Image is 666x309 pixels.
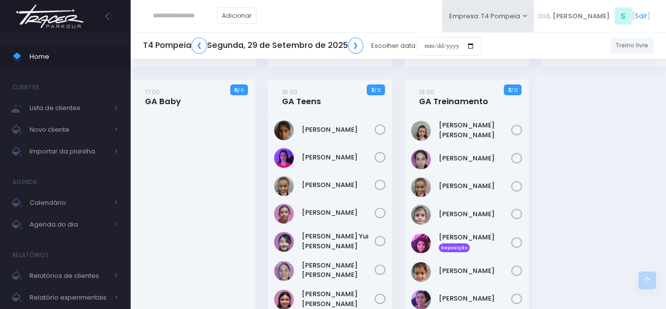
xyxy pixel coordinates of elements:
[30,291,108,304] span: Relatório experimentais
[302,125,375,135] a: [PERSON_NAME]
[439,181,512,191] a: [PERSON_NAME]
[411,121,431,141] img: Ana carolina marucci
[274,261,294,281] img: Maria Carolina Franze Oliveira
[12,245,49,265] h4: Relatórios
[302,153,375,162] a: [PERSON_NAME]
[145,87,160,97] small: 17:00
[411,262,431,282] img: Cecília Aimi Shiozuka de Oliveira
[145,87,181,107] a: 17:00GA Baby
[411,205,431,225] img: Brunna Mateus De Paulo Alves
[30,145,108,158] span: Importar da planilha
[439,232,512,252] a: [PERSON_NAME] Reposição
[615,7,632,25] span: S
[282,87,297,97] small: 18:00
[12,172,37,192] h4: Agenda
[374,87,381,93] small: / 12
[234,86,238,94] strong: 6
[143,38,363,54] h5: T4 Pompeia Segunda, 29 de Setembro de 2025
[411,233,431,253] img: Catarina souza ramos de Oliveira
[538,11,551,21] span: Olá,
[302,289,375,309] a: [PERSON_NAME] [PERSON_NAME]
[143,35,482,57] div: Escolher data:
[610,38,654,54] a: Treino livre
[30,270,108,282] span: Relatórios de clientes
[534,5,654,27] div: [ ]
[274,148,294,168] img: Athina Torres Kambourakis
[439,209,512,219] a: [PERSON_NAME]
[439,120,512,140] a: [PERSON_NAME] [PERSON_NAME]
[302,232,375,251] a: [PERSON_NAME] Yui [PERSON_NAME]
[30,218,108,231] span: Agenda do dia
[302,261,375,280] a: [PERSON_NAME] [PERSON_NAME]
[238,87,244,93] small: / 6
[411,177,431,197] img: Beatriz Marques Ferreira
[282,87,321,107] a: 18:00GA Teens
[30,50,118,63] span: Home
[217,7,257,24] a: Adicionar
[274,232,294,252] img: Leticia Yui Kushiyama
[553,11,610,21] span: [PERSON_NAME]
[191,38,207,54] a: ❮
[302,180,375,190] a: [PERSON_NAME]
[439,294,512,304] a: [PERSON_NAME]
[12,77,39,97] h4: Clientes
[419,87,488,107] a: 19:00GA Treinamento
[439,266,512,276] a: [PERSON_NAME]
[274,120,294,140] img: Ana Laura Nóbrega
[439,154,512,163] a: [PERSON_NAME]
[30,196,108,209] span: Calendário
[302,208,375,218] a: [PERSON_NAME]
[371,86,374,94] strong: 3
[30,123,108,136] span: Novo cliente
[274,176,294,196] img: Beatriz Marques Ferreira
[411,150,431,169] img: Anita Feliciano de Carvalho
[508,86,511,94] strong: 3
[635,11,647,21] a: Sair
[419,87,434,97] small: 19:00
[30,102,108,115] span: Lista de clientes
[274,204,294,224] img: Gabriela Marchina de souza Campos
[348,38,364,54] a: ❯
[439,243,470,252] span: Reposição
[511,87,518,93] small: / 12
